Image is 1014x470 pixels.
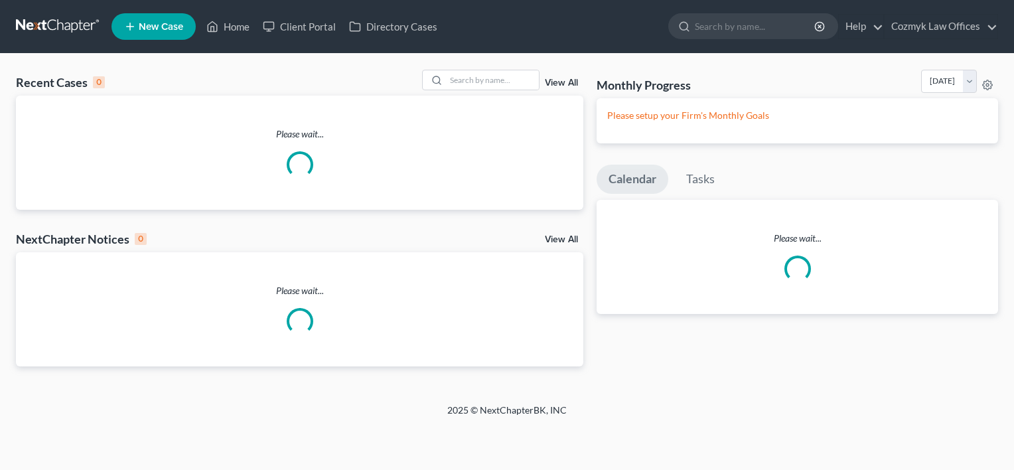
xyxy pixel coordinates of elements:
div: NextChapter Notices [16,231,147,247]
div: 0 [135,233,147,245]
p: Please setup your Firm's Monthly Goals [607,109,987,122]
p: Please wait... [16,127,583,141]
div: 0 [93,76,105,88]
input: Search by name... [446,70,539,90]
div: Recent Cases [16,74,105,90]
input: Search by name... [695,14,816,39]
a: Help [839,15,883,39]
div: 2025 © NextChapterBK, INC [129,404,885,428]
h3: Monthly Progress [597,77,691,93]
a: Tasks [674,165,727,194]
p: Please wait... [597,232,998,245]
a: View All [545,78,578,88]
a: Cozmyk Law Offices [885,15,997,39]
p: Please wait... [16,284,583,297]
a: Client Portal [256,15,342,39]
a: View All [545,235,578,244]
span: New Case [139,22,183,32]
a: Home [200,15,256,39]
a: Calendar [597,165,668,194]
a: Directory Cases [342,15,444,39]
